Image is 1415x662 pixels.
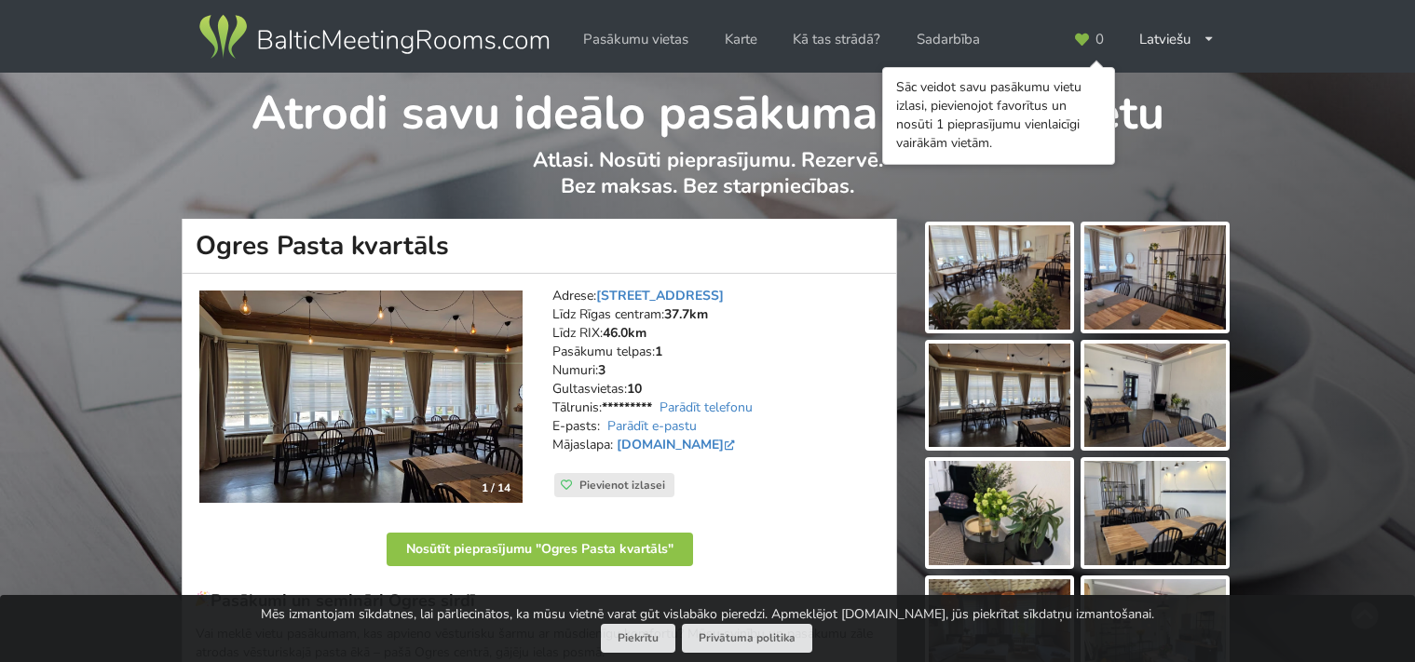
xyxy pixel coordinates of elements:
[196,11,552,63] img: Baltic Meeting Rooms
[627,380,642,398] strong: 10
[929,461,1070,565] img: Ogres Pasta kvartāls | Ogre | Pasākumu vieta - galerijas bilde
[199,290,523,503] img: Svinību telpa | Ogre | Ogres Pasta kvartāls
[1126,21,1228,58] div: Latviešu
[182,219,897,274] h1: Ogres Pasta kvartāls
[601,624,675,653] button: Piekrītu
[470,474,522,502] div: 1 / 14
[603,324,646,342] strong: 46.0km
[596,287,724,304] a: [STREET_ADDRESS]
[896,78,1101,153] div: Sāc veidot savu pasākumu vietu izlasi, pievienojot favorītus un nosūti 1 pieprasījumu vienlaicīgi...
[579,478,665,493] span: Pievienot izlasei
[929,344,1070,448] img: Ogres Pasta kvartāls | Ogre | Pasākumu vieta - galerijas bilde
[655,343,662,360] strong: 1
[780,21,893,58] a: Kā tas strādā?
[199,290,523,503] a: Svinību telpa | Ogre | Ogres Pasta kvartāls 1 / 14
[598,361,605,379] strong: 3
[617,436,739,453] a: [DOMAIN_NAME]
[196,590,883,612] h3: Pasākumi un semināri Ogres sirdī
[1084,344,1226,448] img: Ogres Pasta kvartāls | Ogre | Pasākumu vieta - galerijas bilde
[1084,225,1226,330] img: Ogres Pasta kvartāls | Ogre | Pasākumu vieta - galerijas bilde
[664,305,708,323] strong: 37.7km
[183,73,1232,143] h1: Atrodi savu ideālo pasākuma norises vietu
[1084,461,1226,565] img: Ogres Pasta kvartāls | Ogre | Pasākumu vieta - galerijas bilde
[183,147,1232,219] p: Atlasi. Nosūti pieprasījumu. Rezervē. Bez maksas. Bez starpniecības.
[712,21,770,58] a: Karte
[552,287,883,473] address: Adrese: Līdz Rīgas centram: Līdz RIX: Pasākumu telpas: Numuri: Gultasvietas: Tālrunis: E-pasts: M...
[929,225,1070,330] img: Ogres Pasta kvartāls | Ogre | Pasākumu vieta - galerijas bilde
[607,417,697,435] a: Parādīt e-pastu
[196,591,211,606] img: 🎉
[660,399,753,416] a: Parādīt telefonu
[387,533,693,566] button: Nosūtīt pieprasījumu "Ogres Pasta kvartāls"
[682,624,812,653] a: Privātuma politika
[1095,33,1104,47] span: 0
[904,21,993,58] a: Sadarbība
[570,21,701,58] a: Pasākumu vietas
